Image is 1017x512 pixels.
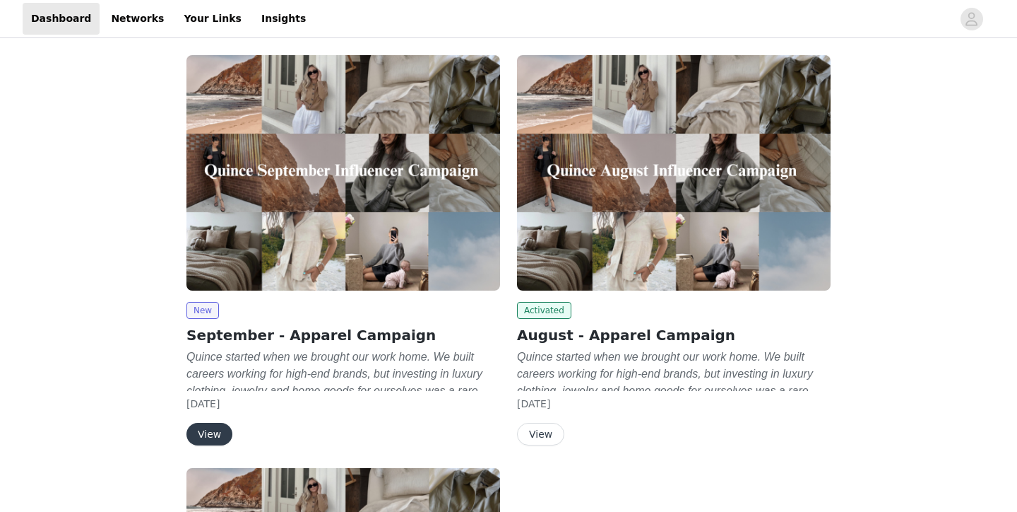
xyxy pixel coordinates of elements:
button: View [186,423,232,446]
span: [DATE] [517,398,550,409]
h2: September - Apparel Campaign [186,325,500,346]
img: Quince [517,55,831,291]
a: Your Links [175,3,250,35]
img: Quince [186,55,500,291]
a: View [517,429,564,440]
em: Quince started when we brought our work home. We built careers working for high-end brands, but i... [186,351,487,448]
a: Networks [102,3,172,35]
div: avatar [965,8,978,30]
a: Insights [253,3,314,35]
button: View [517,423,564,446]
span: New [186,302,219,319]
h2: August - Apparel Campaign [517,325,831,346]
a: Dashboard [23,3,100,35]
span: Activated [517,302,571,319]
em: Quince started when we brought our work home. We built careers working for high-end brands, but i... [517,351,818,448]
span: [DATE] [186,398,220,409]
a: View [186,429,232,440]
